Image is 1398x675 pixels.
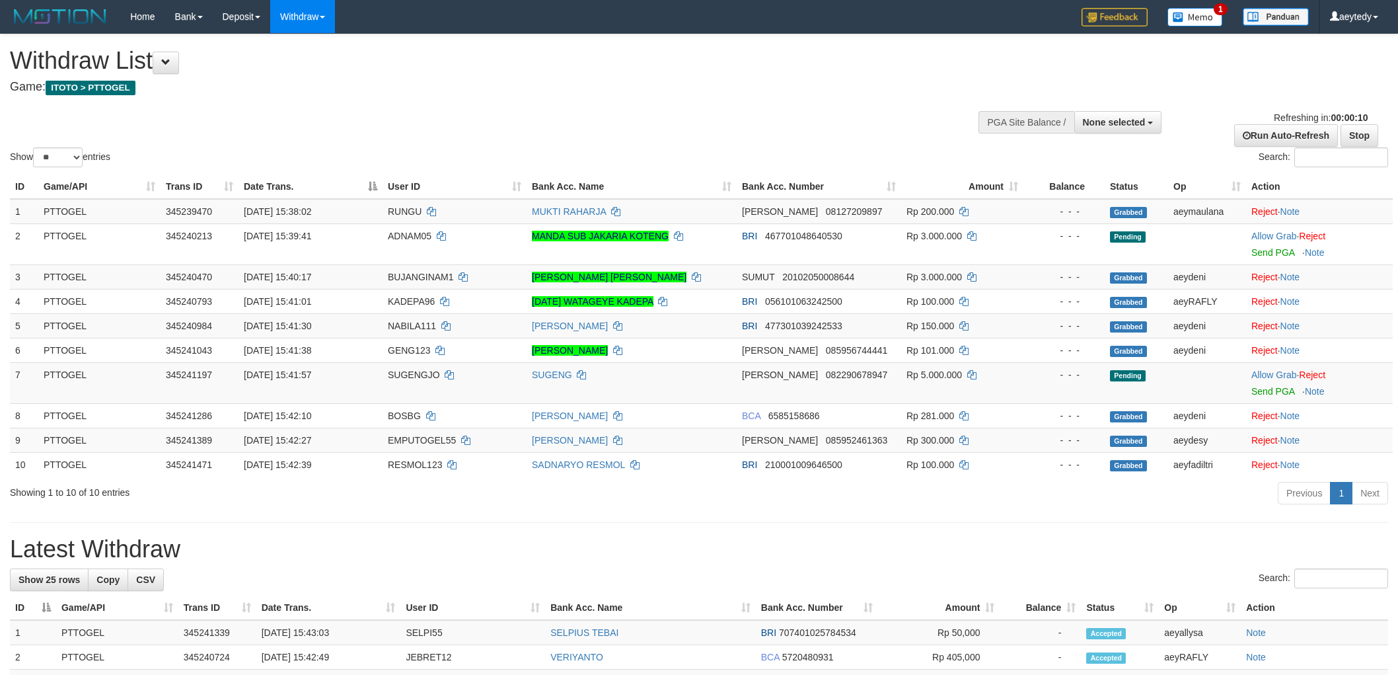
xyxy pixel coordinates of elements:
[244,411,311,421] span: [DATE] 15:42:10
[56,645,178,670] td: PTTOGEL
[1168,264,1246,289] td: aeydeni
[742,231,757,241] span: BRI
[906,411,954,421] span: Rp 281.000
[256,645,401,670] td: [DATE] 15:42:49
[765,459,842,470] span: Copy 210001009646500 to clipboard
[901,175,1023,199] th: Amount: activate to sort column ascending
[742,411,760,421] span: BCA
[1110,346,1147,357] span: Grabbed
[10,645,56,670] td: 2
[1029,368,1099,381] div: - - -
[1352,482,1388,504] a: Next
[1251,345,1278,356] a: Reject
[1251,411,1278,421] a: Reject
[10,81,919,94] h4: Game:
[1110,272,1147,284] span: Grabbed
[1168,428,1246,452] td: aeydesy
[826,370,887,380] span: Copy 082290678947 to clipboard
[10,7,110,26] img: MOTION_logo.png
[768,411,820,421] span: Copy 6585158686 to clipboard
[761,627,776,638] span: BRI
[33,147,83,167] select: Showentries
[1251,386,1294,397] a: Send PGA
[1246,452,1393,477] td: ·
[239,175,383,199] th: Date Trans.: activate to sort column descending
[388,411,421,421] span: BOSBG
[10,481,573,499] div: Showing 1 to 10 of 10 entries
[1168,289,1246,313] td: aeyRAFLY
[1167,8,1223,26] img: Button%20Memo.svg
[906,296,954,307] span: Rp 100.000
[1280,459,1300,470] a: Note
[532,459,625,470] a: SADNARYO RESMOL
[178,620,256,645] td: 345241339
[742,370,818,380] span: [PERSON_NAME]
[1029,409,1099,422] div: - - -
[1029,295,1099,308] div: - - -
[878,645,1000,670] td: Rp 405,000
[1280,272,1300,282] a: Note
[742,321,757,331] span: BRI
[765,296,842,307] span: Copy 056101063242500 to clipboard
[1280,321,1300,331] a: Note
[1159,645,1241,670] td: aeyRAFLY
[388,459,442,470] span: RESMOL123
[906,345,954,356] span: Rp 101.000
[244,370,311,380] span: [DATE] 15:41:57
[1251,435,1278,446] a: Reject
[1259,569,1388,588] label: Search:
[10,289,38,313] td: 4
[550,627,618,638] a: SELPIUS TEBAI
[1280,206,1300,217] a: Note
[56,596,178,620] th: Game/API: activate to sort column ascending
[1029,458,1099,471] div: - - -
[906,435,954,446] span: Rp 300.000
[756,596,878,620] th: Bank Acc. Number: activate to sort column ascending
[256,596,401,620] th: Date Trans.: activate to sort column ascending
[1000,620,1081,645] td: -
[10,313,38,338] td: 5
[1029,270,1099,284] div: - - -
[38,313,161,338] td: PTTOGEL
[1082,8,1148,26] img: Feedback.jpg
[10,452,38,477] td: 10
[906,321,954,331] span: Rp 150.000
[1280,435,1300,446] a: Note
[244,206,311,217] span: [DATE] 15:38:02
[178,645,256,670] td: 345240724
[1246,403,1393,428] td: ·
[10,403,38,428] td: 8
[400,596,545,620] th: User ID: activate to sort column ascending
[256,620,401,645] td: [DATE] 15:43:03
[1000,596,1081,620] th: Balance: activate to sort column ascending
[1110,460,1147,471] span: Grabbed
[906,459,954,470] span: Rp 100.000
[128,569,164,591] a: CSV
[761,652,780,662] span: BCA
[1168,403,1246,428] td: aeydeni
[1110,436,1147,447] span: Grabbed
[1299,370,1325,380] a: Reject
[10,536,1388,563] h1: Latest Withdraw
[10,428,38,452] td: 9
[906,272,962,282] span: Rp 3.000.000
[166,459,212,470] span: 345241471
[1246,627,1266,638] a: Note
[46,81,135,95] span: ITOTO > PTTOGEL
[1251,272,1278,282] a: Reject
[742,206,818,217] span: [PERSON_NAME]
[550,652,603,662] a: VERIYANTO
[388,321,436,331] span: NABILA111
[878,620,1000,645] td: Rp 50,000
[388,296,435,307] span: KADEPA96
[1110,370,1146,381] span: Pending
[166,321,212,331] span: 345240984
[1299,231,1325,241] a: Reject
[1023,175,1105,199] th: Balance
[400,645,545,670] td: JEBRET12
[1331,112,1368,123] strong: 00:00:10
[388,206,422,217] span: RUNGU
[1246,652,1266,662] a: Note
[244,459,311,470] span: [DATE] 15:42:39
[878,596,1000,620] th: Amount: activate to sort column ascending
